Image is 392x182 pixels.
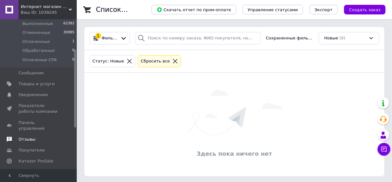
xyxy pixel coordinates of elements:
span: Оплаченные [22,39,50,45]
span: Панель управления [19,120,59,131]
span: Скачать отчет по пром-оплате [157,7,231,12]
span: 0 [72,57,74,63]
span: (0) [340,36,345,40]
span: Выполненные [22,21,53,27]
button: Чат с покупателем [378,143,390,156]
span: Фильтры [102,35,118,41]
button: Скачать отчет по пром-оплате [152,5,236,14]
span: Управление статусами [248,7,298,12]
span: Сохраненные фильтры: [266,35,314,41]
span: Показатели работы компании [19,103,59,114]
span: Покупатели [19,147,45,153]
span: Товары и услуги [19,81,55,87]
span: Сообщения [19,70,43,76]
span: 62382 [63,21,74,27]
span: Обработанные [22,48,55,54]
div: Сбросить все [139,58,171,65]
div: Ваш ID: 1039245 [21,10,77,15]
div: Статус: Новые [91,58,125,65]
div: 1 [95,33,101,39]
button: Создать заказ [344,5,386,14]
button: Экспорт [310,5,338,14]
span: Новые [324,35,338,41]
span: 0 [72,48,74,54]
h1: Список заказов [96,6,151,13]
div: Здесь пока ничего нет [88,150,381,158]
a: Создать заказ [338,7,386,12]
span: Экспорт [315,7,333,12]
input: Поиск по номеру заказа, ФИО покупателя, номеру телефона, Email, номеру накладной [135,32,261,45]
span: 1 [72,39,74,45]
span: Создать заказ [349,7,380,12]
button: Управление статусами [243,5,303,14]
span: Каталог ProSale [19,158,53,164]
span: Отмененные [22,30,50,36]
span: Интернет магазин Brand-shop [21,4,69,10]
span: Уведомления [19,92,48,98]
span: Оплаченые СРА [22,57,57,63]
span: 30985 [63,30,74,36]
span: Отзывы [19,136,35,142]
